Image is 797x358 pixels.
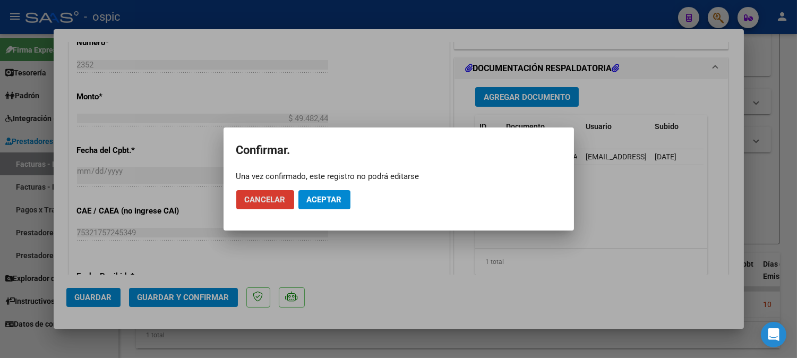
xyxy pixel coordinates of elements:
button: Aceptar [298,190,350,209]
span: Aceptar [307,195,342,204]
span: Cancelar [245,195,286,204]
div: Open Intercom Messenger [761,322,786,347]
div: Una vez confirmado, este registro no podrá editarse [236,171,561,182]
h2: Confirmar. [236,140,561,160]
button: Cancelar [236,190,294,209]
